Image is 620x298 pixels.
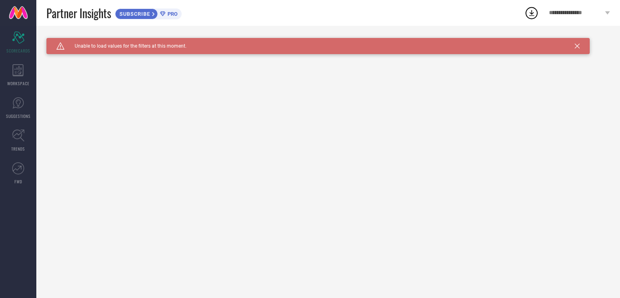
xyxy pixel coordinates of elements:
[115,6,182,19] a: SUBSCRIBEPRO
[65,43,186,49] span: Unable to load values for the filters at this moment.
[11,146,25,152] span: TRENDS
[115,11,152,17] span: SUBSCRIBE
[524,6,539,20] div: Open download list
[7,80,29,86] span: WORKSPACE
[15,178,22,185] span: FWD
[46,38,610,44] div: Unable to load filters at this moment. Please try later.
[6,48,30,54] span: SCORECARDS
[6,113,31,119] span: SUGGESTIONS
[46,5,111,21] span: Partner Insights
[165,11,178,17] span: PRO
